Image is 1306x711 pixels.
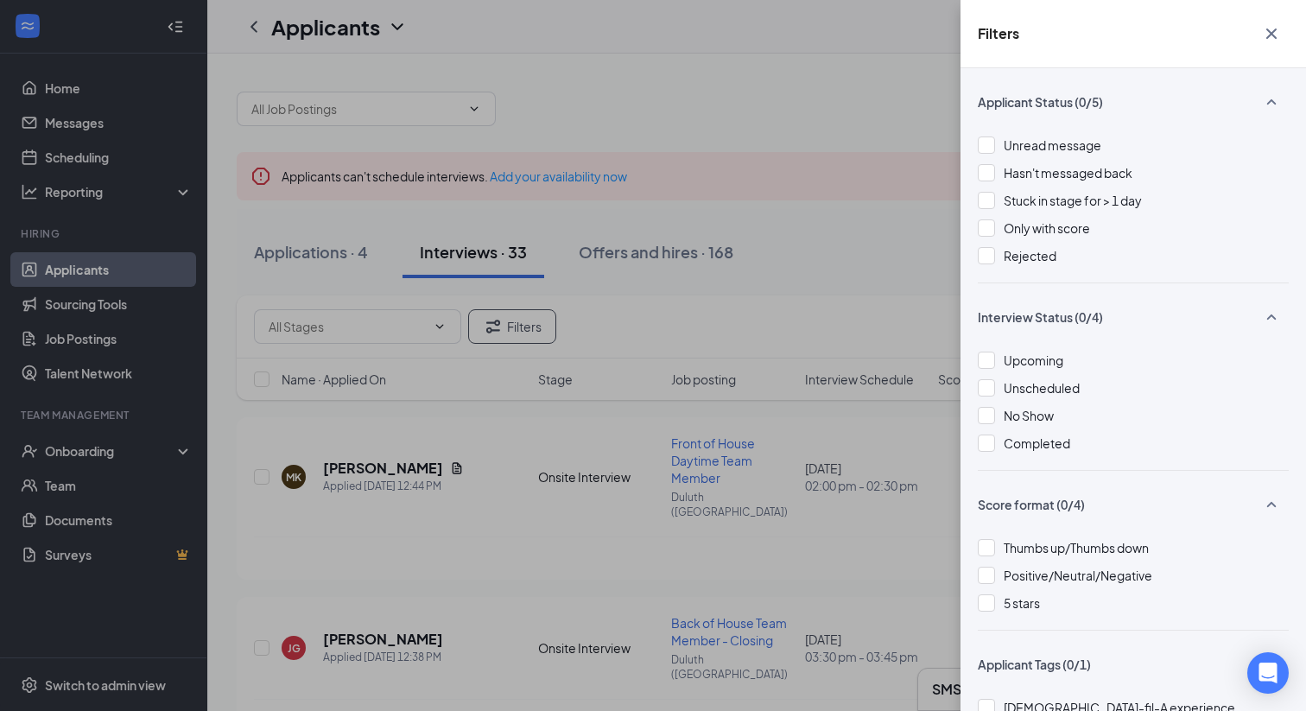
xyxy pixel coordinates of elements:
[1261,307,1282,327] svg: SmallChevronUp
[1004,595,1040,611] span: 5 stars
[1004,408,1054,423] span: No Show
[1261,494,1282,515] svg: SmallChevronUp
[1004,540,1149,555] span: Thumbs up/Thumbs down
[1004,165,1132,181] span: Hasn't messaged back
[978,24,1019,43] h5: Filters
[1254,17,1289,50] button: Cross
[1004,248,1056,263] span: Rejected
[1254,86,1289,118] button: SmallChevronUp
[1247,652,1289,694] div: Open Intercom Messenger
[978,308,1103,326] span: Interview Status (0/4)
[978,496,1085,513] span: Score format (0/4)
[1004,568,1152,583] span: Positive/Neutral/Negative
[1261,92,1282,112] svg: SmallChevronUp
[1261,23,1282,44] svg: Cross
[1254,648,1289,681] button: SmallChevronUp
[1254,488,1289,521] button: SmallChevronUp
[978,93,1103,111] span: Applicant Status (0/5)
[1004,220,1090,236] span: Only with score
[1004,435,1070,451] span: Completed
[978,656,1091,673] span: Applicant Tags (0/1)
[1004,352,1063,368] span: Upcoming
[1004,380,1080,396] span: Unscheduled
[1004,137,1101,153] span: Unread message
[1254,301,1289,333] button: SmallChevronUp
[1004,193,1142,208] span: Stuck in stage for > 1 day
